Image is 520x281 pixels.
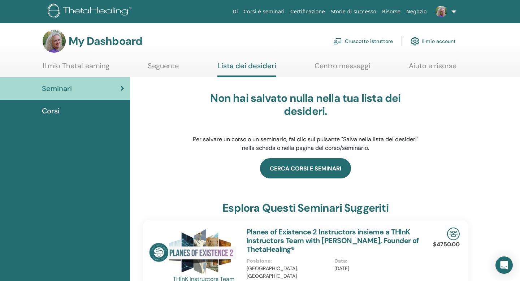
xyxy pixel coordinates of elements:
[42,83,72,94] span: Seminari
[48,4,134,20] img: logo.png
[247,257,330,265] p: Posizione :
[43,61,109,75] a: Il mio ThetaLearning
[333,38,342,44] img: chalkboard-teacher.svg
[334,257,418,265] p: Data :
[222,202,389,215] h3: Esplora questi seminari suggeriti
[247,227,419,254] a: Planes of Existence 2 Instructors insieme a THInK Instructors Team with [PERSON_NAME], Founder of...
[69,35,142,48] h3: My Dashboard
[447,228,460,240] img: In-Person Seminar
[495,256,513,274] div: Open Intercom Messenger
[149,228,238,277] img: Planes of Existence 2 Instructors
[435,6,447,17] img: default.jpg
[247,265,330,280] p: [GEOGRAPHIC_DATA], [GEOGRAPHIC_DATA]
[192,135,419,152] p: Per salvare un corso o un seminario, fai clic sul pulsante "Salva nella lista dei desideri" nella...
[403,5,429,18] a: Negozio
[334,265,418,272] p: [DATE]
[230,5,241,18] a: Di
[333,33,393,49] a: Cruscotto istruttore
[315,61,370,75] a: Centro messaggi
[217,61,276,77] a: Lista dei desideri
[148,61,179,75] a: Seguente
[260,158,351,178] a: Cerca corsi e seminari
[411,35,419,47] img: cog.svg
[433,240,460,249] p: $4750.00
[328,5,379,18] a: Storie di successo
[379,5,403,18] a: Risorse
[409,61,456,75] a: Aiuto e risorse
[411,33,456,49] a: Il mio account
[241,5,287,18] a: Corsi e seminari
[42,105,60,116] span: Corsi
[287,5,328,18] a: Certificazione
[43,30,66,53] img: default.jpg
[192,92,419,118] h3: Non hai salvato nulla nella tua lista dei desideri.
